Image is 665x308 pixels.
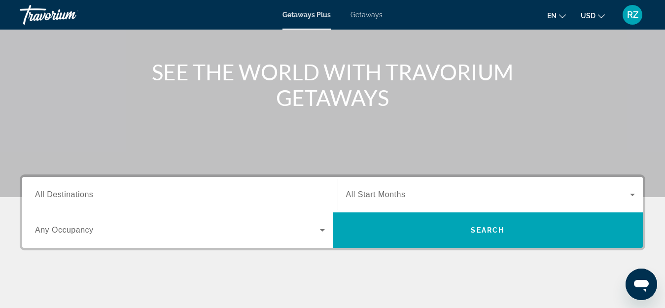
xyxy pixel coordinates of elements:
[471,226,504,234] span: Search
[346,190,406,199] span: All Start Months
[350,11,383,19] a: Getaways
[282,11,331,19] a: Getaways Plus
[581,8,605,23] button: Change currency
[22,177,643,248] div: Search widget
[333,212,643,248] button: Search
[547,12,557,20] span: en
[20,2,118,28] a: Travorium
[547,8,566,23] button: Change language
[35,226,94,234] span: Any Occupancy
[581,12,595,20] span: USD
[627,10,638,20] span: RZ
[626,269,657,300] iframe: Кнопка запуска окна обмена сообщениями
[35,190,93,199] span: All Destinations
[620,4,645,25] button: User Menu
[148,59,518,110] h1: SEE THE WORLD WITH TRAVORIUM GETAWAYS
